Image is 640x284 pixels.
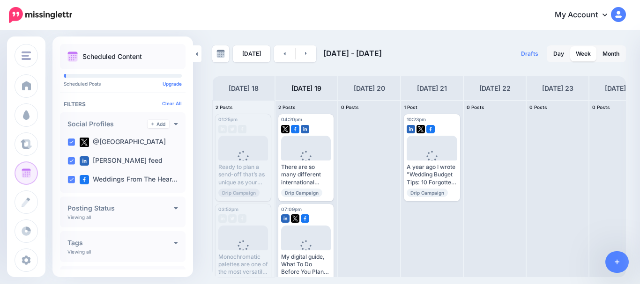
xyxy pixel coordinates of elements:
h4: [DATE] 24 [605,83,636,94]
p: Viewing all [67,214,91,220]
img: linkedin-square.png [301,125,309,133]
img: Missinglettr [9,7,72,23]
img: facebook-square.png [426,125,435,133]
h4: [DATE] 19 [291,83,321,94]
img: facebook-grey-square.png [238,125,246,133]
div: A year ago I wrote "Wedding Budget Tips: 10 Forgotten Costs Couples Often Overlook" Read more 👉 [... [407,163,457,186]
img: twitter-square.png [417,125,425,133]
img: linkedin-grey-square.png [218,214,227,223]
h4: [DATE] 18 [229,83,259,94]
img: twitter-square.png [291,214,299,223]
span: 0 Posts [467,104,484,110]
img: twitter-square.png [80,138,89,147]
a: Add [148,120,169,128]
span: 0 Posts [341,104,359,110]
img: facebook-square.png [301,214,309,223]
img: linkedin-square.png [281,214,290,223]
span: 2 Posts [216,104,233,110]
a: Drafts [515,45,544,62]
span: Drafts [521,51,538,57]
img: twitter-grey-square.png [228,214,237,223]
img: facebook-grey-square.png [238,214,246,223]
span: [DATE] - [DATE] [323,49,382,58]
div: Loading [293,151,319,175]
img: linkedin-grey-square.png [218,125,227,133]
img: calendar.png [67,51,78,62]
span: 0 Posts [592,104,610,110]
span: 2 Posts [278,104,296,110]
img: twitter-square.png [281,125,290,133]
a: Week [570,46,596,61]
img: menu.png [22,51,31,60]
a: [DATE] [233,45,270,62]
span: Drip Campaign [218,189,260,197]
h4: [DATE] 23 [542,83,573,94]
div: Loading [231,151,256,175]
h4: [DATE] 21 [417,83,447,94]
div: Ready to plan a send-off that’s as unique as your wedding day? Read more 👉 [URL] #WeddingExit #We... [218,163,268,186]
span: 10:23pm [407,117,426,122]
label: [PERSON_NAME] feed [80,156,163,166]
div: My digital guide, What To Do Before You Plan Your Wedding, includes a wedding budget worksheet an... [281,253,331,276]
img: calendar-grey-darker.png [216,50,225,58]
div: Loading [231,240,256,264]
a: My Account [545,4,626,27]
h4: [DATE] 20 [354,83,385,94]
label: @[GEOGRAPHIC_DATA] [80,138,166,147]
img: linkedin-square.png [407,125,415,133]
div: Loading [419,151,445,175]
p: Scheduled Posts [64,81,182,86]
a: Upgrade [163,81,182,87]
span: 0 Posts [529,104,547,110]
div: There are so many different international wedding customs and cultural wedding traditions, and ea... [281,163,331,186]
p: Scheduled Content [82,53,142,60]
span: 03:52pm [218,206,238,212]
a: Clear All [162,101,182,106]
label: Weddings From The Hear… [80,175,178,184]
h4: Posting Status [67,205,174,211]
a: Day [548,46,570,61]
a: Month [597,46,625,61]
img: facebook-square.png [80,175,89,184]
img: facebook-square.png [291,125,299,133]
div: Monochromatic palettes are one of the most versatile flower trends, offering elegance without ove... [218,253,268,276]
h4: Tags [67,240,174,246]
h4: Filters [64,101,182,108]
h4: Social Profiles [67,121,148,127]
span: Drip Campaign [407,189,448,197]
img: twitter-grey-square.png [228,125,237,133]
span: 04:20pm [281,117,302,122]
h4: [DATE] 22 [479,83,511,94]
img: linkedin-square.png [80,156,89,166]
p: Viewing all [67,249,91,255]
span: 07:09pm [281,206,302,212]
div: Loading [293,240,319,264]
span: 1 Post [404,104,417,110]
span: Drip Campaign [281,189,322,197]
span: 01:25pm [218,117,238,122]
